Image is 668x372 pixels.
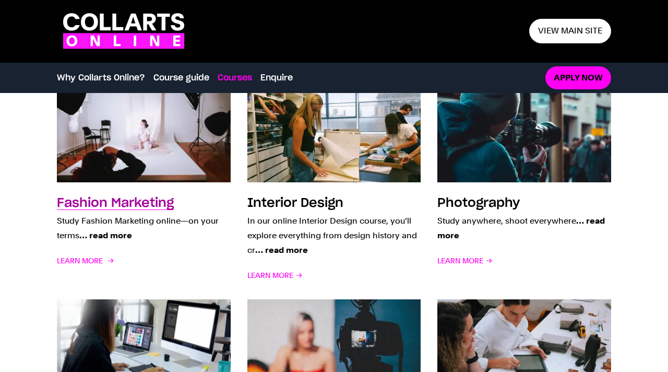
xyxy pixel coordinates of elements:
span: … read more [79,230,132,240]
a: Interior Design In our online Interior Design course, you’ll explore everything from design histo... [247,92,421,283]
h3: Fashion Marketing [57,197,174,210]
a: Fashion Marketing Study Fashion Marketing online—on your terms… read more Learn More [57,92,231,283]
p: In our online Interior Design course, you’ll explore everything from design history and cr [247,214,421,258]
a: View main site [529,19,611,43]
h3: Interior Design [247,197,343,210]
a: Course guide [153,72,209,84]
a: Apply now [545,66,611,90]
p: Study Fashion Marketing online—on your terms [57,214,231,243]
span: Learn More [437,253,493,268]
a: Why Collarts Online? [57,72,145,84]
span: … read more [255,245,308,255]
p: Study anywhere, shoot everywhere [437,214,611,243]
a: Photography Study anywhere, shoot everywhere… read more Learn More [437,92,611,283]
a: Enquire [260,72,293,84]
span: Learn More [57,253,112,268]
span: Learn More [247,268,303,283]
a: Courses [218,72,252,84]
h3: Photography [437,197,520,210]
